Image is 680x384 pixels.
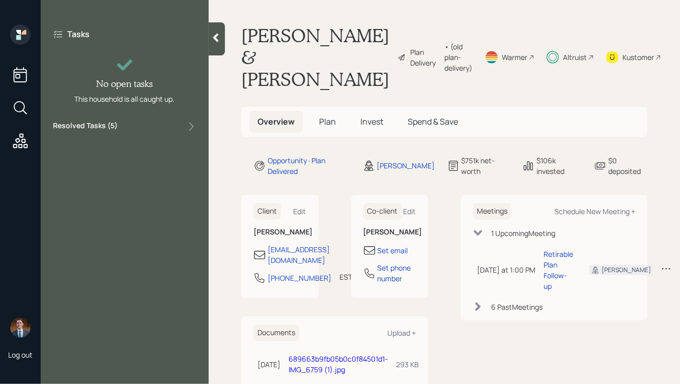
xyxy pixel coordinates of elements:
div: • (old plan-delivery) [444,41,472,73]
div: Upload + [387,328,416,338]
div: [PERSON_NAME] [377,160,435,171]
h6: Meetings [473,203,512,220]
div: Log out [8,350,33,360]
span: Overview [258,116,295,127]
div: 6 Past Meeting s [491,302,543,312]
div: 293 KB [396,359,419,370]
div: Retirable Plan Follow-up [544,249,573,291]
h1: [PERSON_NAME] & [PERSON_NAME] [241,24,389,91]
h4: No open tasks [97,78,153,90]
div: 1 Upcoming Meeting [491,228,555,239]
h6: [PERSON_NAME] [253,228,306,237]
div: Opportunity · Plan Delivered [268,155,351,176]
div: [DATE] at 1:00 PM [477,264,535,275]
div: Set email [378,245,408,256]
div: Altruist [563,52,587,63]
div: Set phone number [378,262,416,284]
div: $106k invested [536,155,581,176]
div: $751k net-worth [462,155,511,176]
span: Spend & Save [408,116,458,127]
h6: [PERSON_NAME] [363,228,416,237]
div: $0 deposited [608,155,647,176]
div: Warmer [502,52,527,63]
h6: Documents [253,324,299,341]
div: [EMAIL_ADDRESS][DOMAIN_NAME] [268,244,330,265]
div: Edit [403,206,416,216]
label: Tasks [67,28,90,40]
div: Edit [294,206,306,216]
label: Resolved Tasks ( 5 ) [53,121,118,133]
a: 689663b9fb05b0c0f84501d1-IMG_6759 (1).jpg [289,354,388,374]
img: hunter_neumayer.jpg [10,317,31,338]
div: [PHONE_NUMBER] [268,273,331,283]
h6: Co-client [363,203,402,220]
h6: Client [253,203,281,220]
div: Schedule New Meeting + [554,206,635,216]
span: Invest [360,116,383,127]
div: [PERSON_NAME] [602,265,651,275]
div: Kustomer [622,52,654,63]
div: EST [339,272,352,282]
div: [DATE] [258,359,280,370]
div: This household is all caught up. [75,94,175,104]
div: Plan Delivery [410,47,439,68]
span: Plan [319,116,336,127]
